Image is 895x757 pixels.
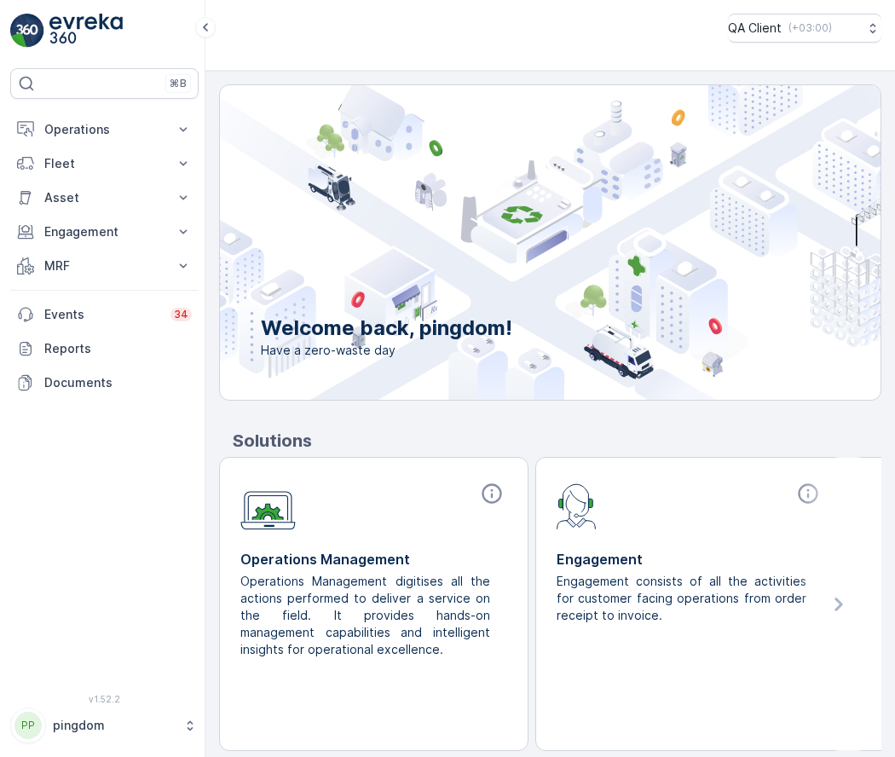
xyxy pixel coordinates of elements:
p: Operations Management digitises all the actions performed to deliver a service on the field. It p... [240,573,494,658]
p: Events [44,306,160,323]
p: Engagement [557,549,823,569]
button: Operations [10,113,199,147]
p: 34 [174,308,188,321]
p: Operations Management [240,549,507,569]
button: Fleet [10,147,199,181]
p: MRF [44,257,165,274]
p: Operations [44,121,165,138]
p: Reports [44,340,192,357]
a: Events34 [10,298,199,332]
p: Asset [44,189,165,206]
img: city illustration [143,85,881,400]
a: Reports [10,332,199,366]
p: pingdom [53,717,175,734]
p: ( +03:00 ) [788,21,832,35]
p: ⌘B [170,77,187,90]
img: module-icon [240,482,296,530]
p: Fleet [44,155,165,172]
a: Documents [10,366,199,400]
span: v 1.52.2 [10,694,199,704]
div: PP [14,712,42,739]
img: logo [10,14,44,48]
button: QA Client(+03:00) [728,14,881,43]
img: module-icon [557,482,597,529]
img: logo_light-DOdMpM7g.png [49,14,123,48]
button: Asset [10,181,199,215]
p: QA Client [728,20,782,37]
button: MRF [10,249,199,283]
p: Solutions [233,428,881,454]
p: Engagement [44,223,165,240]
p: Engagement consists of all the activities for customer facing operations from order receipt to in... [557,573,810,624]
p: Documents [44,374,192,391]
span: Have a zero-waste day [261,342,512,359]
p: Welcome back, pingdom! [261,315,512,342]
button: Engagement [10,215,199,249]
button: PPpingdom [10,708,199,743]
